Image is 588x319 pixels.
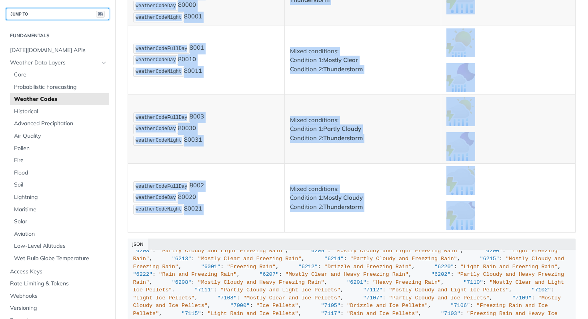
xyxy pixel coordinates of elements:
[136,3,176,9] span: weatherCodeDay
[446,28,475,57] img: mostly_clear_thunderstorm_day
[446,211,475,219] span: Expand image
[10,280,107,288] span: Rate Limiting & Tokens
[10,191,109,203] a: Lightning
[446,107,475,115] span: Expand image
[133,295,195,301] span: "Light Ice Pellets"
[350,256,457,262] span: "Partly Cloudy and Freezing Rain"
[10,204,109,216] a: Maritime
[133,112,279,146] p: 8003 8003 8003
[136,46,188,52] span: weatherCodeFullDay
[14,144,107,152] span: Pollen
[14,242,107,250] span: Low-Level Altitudes
[323,203,363,211] strong: Thunderstorm
[347,311,418,317] span: "Rain and Ice Pellets"
[208,311,298,317] span: "Light Rain and Ice Pellets"
[14,206,107,214] span: Maritime
[198,256,302,262] span: "Mostly Clear and Freezing Rain"
[10,93,109,105] a: Weather Codes
[10,106,109,118] a: Historical
[217,295,237,301] span: "7108"
[159,271,236,277] span: "Rain and Freezing Rain"
[347,279,366,285] span: "6201"
[373,279,441,285] span: "Heavy Freezing Rain"
[14,193,107,201] span: Lightning
[136,69,182,74] span: weatherCodeNight
[136,184,188,189] span: weatherCodeFullDay
[334,248,460,254] span: "Mostly Cloudy and Light Freezing Rain"
[363,295,383,301] span: "7107"
[10,240,109,252] a: Low-Level Altitudes
[136,126,176,132] span: weatherCodeDay
[198,279,324,285] span: "Mostly Cloudy and Heavy Freezing Rain"
[256,303,298,309] span: "Ice Pellets"
[321,303,340,309] span: "7105"
[133,303,551,317] span: "Freezing Rain and Ice Pellets"
[227,264,276,270] span: "Freezing Rain"
[446,73,475,81] span: Expand image
[446,166,475,195] img: mostly_cloudy_thunderstorm_day
[10,154,109,167] a: Fire
[323,125,361,132] strong: Partly Cloudy
[198,13,202,20] strong: 1
[446,132,475,161] img: partly_cloudy_thunderstorm_night
[446,142,475,150] span: Expand image
[321,311,340,317] span: "7117"
[389,287,509,293] span: "Mostly Cloudy and Light Ice Pellets"
[220,287,340,293] span: "Partly Cloudy and Light Ice Pellets"
[136,115,188,120] span: weatherCodeFullDay
[192,55,196,63] strong: 0
[198,205,202,212] strong: 1
[201,264,221,270] span: "6001"
[14,71,107,79] span: Core
[136,138,182,143] span: weatherCodeNight
[363,287,383,293] span: "7112"
[389,295,490,301] span: "Partly Cloudy and Ice Pellets"
[14,120,107,128] span: Advanced Precipitation
[483,248,503,254] span: "6200"
[136,15,182,20] span: weatherCodeNight
[6,8,109,20] button: JUMP TO⌘/
[133,181,279,215] p: 8002 8002 8002
[285,271,408,277] span: "Mostly Clear and Heavy Freezing Rain"
[192,1,196,9] strong: 0
[14,156,107,165] span: Fire
[10,253,109,265] a: Wet Bulb Globe Temperature
[6,57,109,69] a: Weather Data LayersHide subpages for Weather Data Layers
[194,287,214,293] span: "7111"
[14,83,107,91] span: Probabilistic Forecasting
[10,292,107,300] span: Webhooks
[441,311,460,317] span: "7103"
[14,218,107,226] span: Solar
[6,266,109,278] a: Access Keys
[10,81,109,93] a: Probabilistic Forecasting
[308,248,328,254] span: "6209"
[290,47,436,74] p: Mixed conditions: Condition 1: Condition 2:
[10,46,107,54] span: [DATE][DOMAIN_NAME] APIs
[159,248,285,254] span: "Partly Cloudy and Light Freezing Rain"
[10,216,109,228] a: Solar
[431,271,451,277] span: "6202"
[14,255,107,263] span: Wet Bulb Globe Temperature
[298,264,318,270] span: "6212"
[6,302,109,314] a: Versioning
[6,290,109,302] a: Webhooks
[243,295,340,301] span: "Mostly Clear and Ice Pellets"
[446,176,475,184] span: Expand image
[6,278,109,290] a: Rate Limiting & Tokens
[182,311,201,317] span: "7115"
[133,271,568,285] span: "Partly Cloudy and Heavy Freezing Rain"
[480,256,499,262] span: "6215"
[446,63,475,92] img: mostly_clear_thunderstorm_night
[6,32,109,39] h2: Fundamentals
[133,248,153,254] span: "6203"
[198,136,202,143] strong: 1
[10,69,109,81] a: Core
[198,67,202,74] strong: 1
[101,60,107,66] button: Hide subpages for Weather Data Layers
[10,118,109,130] a: Advanced Precipitation
[446,38,475,46] span: Expand image
[10,142,109,154] a: Pollen
[347,303,428,309] span: "Drizzle and Ice Pellets"
[323,134,363,142] strong: Thunderstorm
[10,304,107,312] span: Versioning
